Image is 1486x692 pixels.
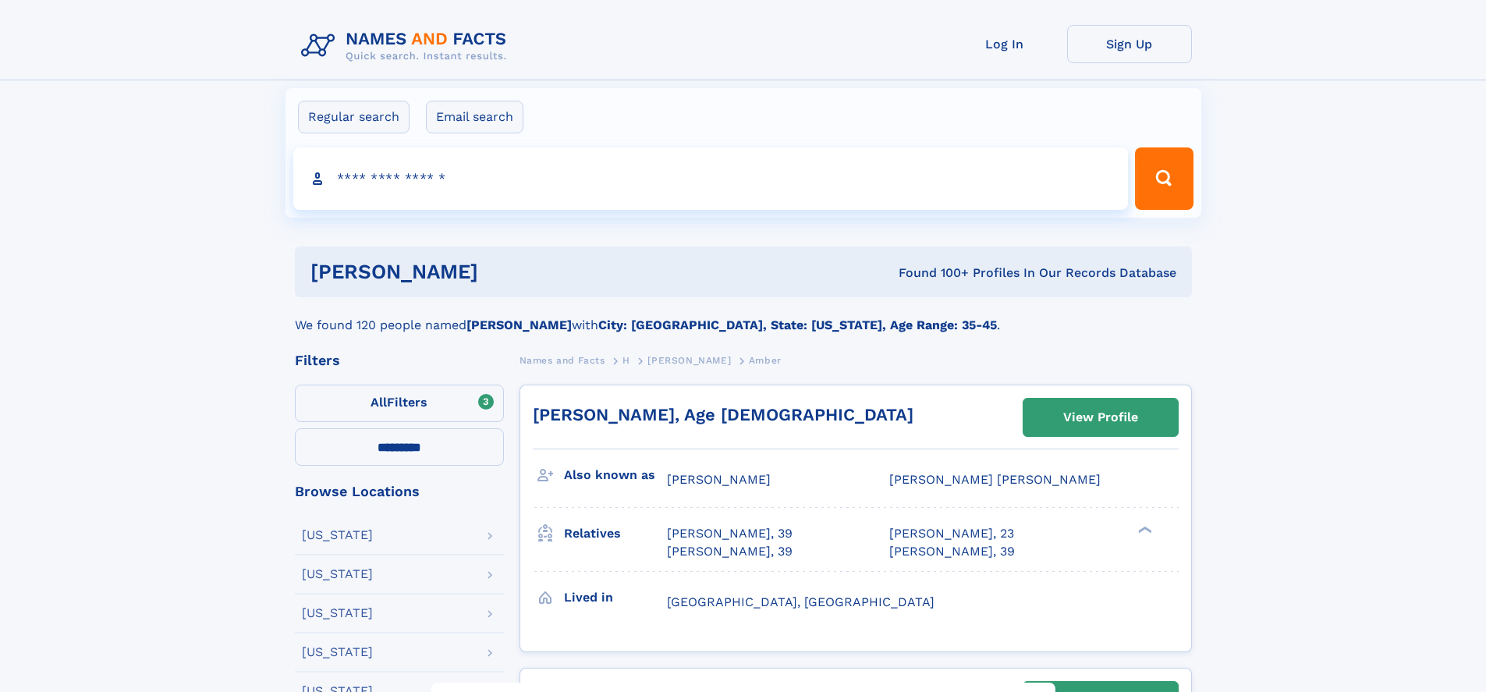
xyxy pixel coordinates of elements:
span: Amber [749,355,782,366]
span: H [622,355,630,366]
a: [PERSON_NAME], 39 [889,543,1015,560]
div: ❯ [1134,525,1153,535]
a: H [622,350,630,370]
label: Filters [295,385,504,422]
h3: Lived in [564,584,667,611]
a: [PERSON_NAME], Age [DEMOGRAPHIC_DATA] [533,405,913,424]
span: [GEOGRAPHIC_DATA], [GEOGRAPHIC_DATA] [667,594,935,609]
h3: Also known as [564,462,667,488]
div: Found 100+ Profiles In Our Records Database [688,264,1176,282]
div: [US_STATE] [302,607,373,619]
div: View Profile [1063,399,1138,435]
a: [PERSON_NAME], 23 [889,525,1014,542]
label: Email search [426,101,523,133]
span: All [371,395,387,410]
input: search input [293,147,1129,210]
b: City: [GEOGRAPHIC_DATA], State: [US_STATE], Age Range: 35-45 [598,318,997,332]
a: Log In [942,25,1067,63]
a: Names and Facts [520,350,605,370]
h3: Relatives [564,520,667,547]
label: Regular search [298,101,410,133]
div: We found 120 people named with . [295,297,1192,335]
div: [US_STATE] [302,529,373,541]
div: [US_STATE] [302,568,373,580]
div: Browse Locations [295,484,504,499]
span: [PERSON_NAME] [PERSON_NAME] [889,472,1101,487]
div: Filters [295,353,504,367]
a: View Profile [1023,399,1178,436]
a: [PERSON_NAME], 39 [667,525,793,542]
a: Sign Up [1067,25,1192,63]
a: [PERSON_NAME], 39 [667,543,793,560]
span: [PERSON_NAME] [667,472,771,487]
button: Search Button [1135,147,1193,210]
span: [PERSON_NAME] [647,355,731,366]
div: [US_STATE] [302,646,373,658]
a: [PERSON_NAME] [647,350,731,370]
h1: [PERSON_NAME] [310,262,689,282]
b: [PERSON_NAME] [466,318,572,332]
img: Logo Names and Facts [295,25,520,67]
